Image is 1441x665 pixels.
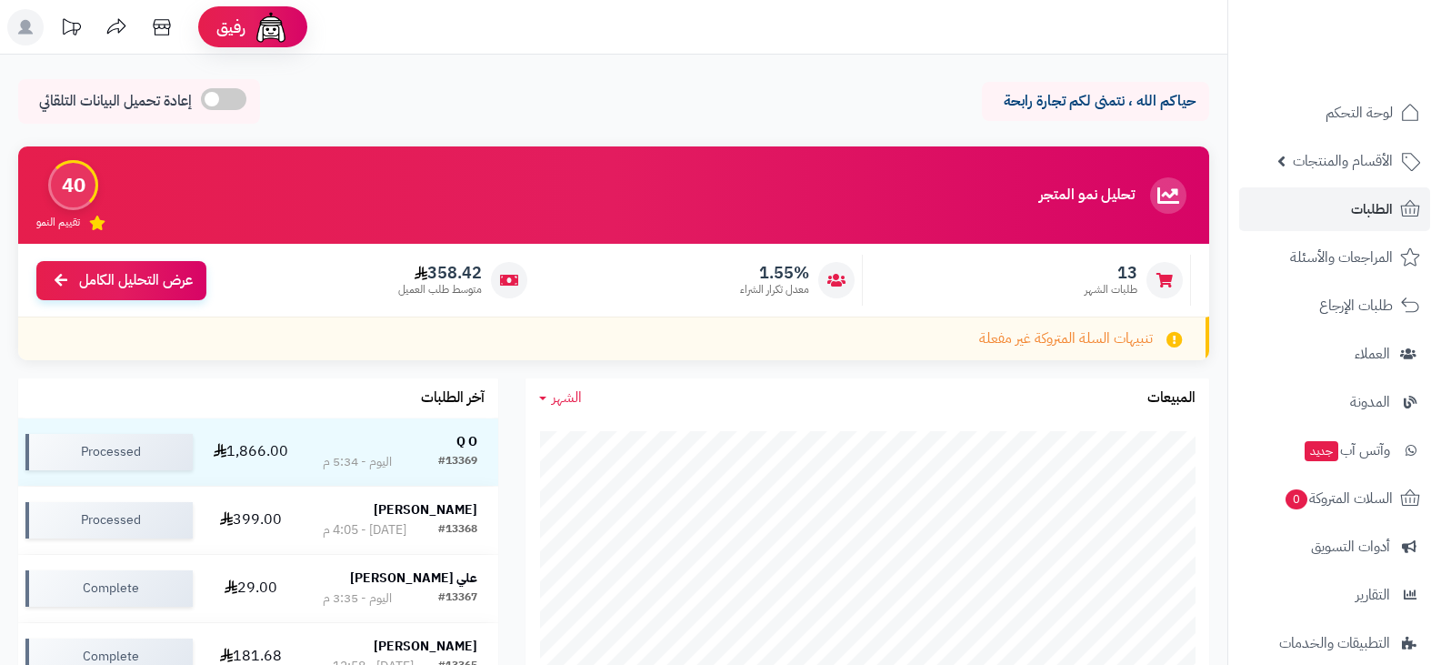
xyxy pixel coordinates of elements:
a: المدونة [1239,380,1430,424]
h3: المبيعات [1147,390,1196,407]
div: اليوم - 3:35 م [323,589,392,608]
span: المراجعات والأسئلة [1290,245,1393,270]
a: أدوات التسويق [1239,525,1430,569]
a: طلبات الإرجاع [1239,284,1430,327]
a: تحديثات المنصة [48,9,94,50]
strong: [PERSON_NAME] [374,637,477,656]
span: طلبات الشهر [1085,282,1137,297]
div: #13369 [438,453,477,471]
span: وآتس آب [1303,438,1390,463]
p: حياكم الله ، نتمنى لكم تجارة رابحة [996,91,1196,112]
strong: [PERSON_NAME] [374,500,477,519]
a: التقارير [1239,573,1430,617]
a: الطلبات [1239,187,1430,231]
div: Complete [25,570,193,607]
strong: Q O [456,432,477,451]
img: ai-face.png [253,9,289,45]
a: السلات المتروكة0 [1239,477,1430,520]
a: وآتس آبجديد [1239,428,1430,472]
div: [DATE] - 4:05 م [323,521,406,539]
td: 29.00 [200,555,302,622]
strong: علي [PERSON_NAME] [350,569,477,588]
a: التطبيقات والخدمات [1239,621,1430,665]
span: أدوات التسويق [1311,534,1390,559]
div: #13367 [438,589,477,608]
div: Processed [25,502,193,539]
span: التطبيقات والخدمات [1279,630,1390,656]
a: العملاء [1239,332,1430,376]
span: التقارير [1356,582,1390,608]
span: العملاء [1355,341,1390,367]
h3: آخر الطلبات [421,390,485,407]
span: معدل تكرار الشراء [740,282,809,297]
span: المدونة [1350,389,1390,415]
a: الشهر [539,388,582,408]
a: لوحة التحكم [1239,91,1430,135]
a: المراجعات والأسئلة [1239,236,1430,279]
td: 399.00 [200,487,302,554]
span: طلبات الإرجاع [1319,293,1393,318]
img: logo-2.png [1317,29,1424,67]
h3: تحليل نمو المتجر [1039,187,1135,204]
div: اليوم - 5:34 م [323,453,392,471]
span: تقييم النمو [36,215,80,230]
span: متوسط طلب العميل [398,282,482,297]
span: 1.55% [740,263,809,283]
td: 1,866.00 [200,418,302,486]
span: الأقسام والمنتجات [1293,148,1393,174]
span: 13 [1085,263,1137,283]
div: Processed [25,434,193,470]
span: إعادة تحميل البيانات التلقائي [39,91,192,112]
span: 358.42 [398,263,482,283]
span: جديد [1305,441,1338,461]
span: لوحة التحكم [1326,100,1393,126]
span: 0 [1285,489,1308,510]
span: الطلبات [1351,196,1393,222]
span: السلات المتروكة [1284,486,1393,511]
span: رفيق [216,16,245,38]
span: تنبيهات السلة المتروكة غير مفعلة [979,328,1153,349]
span: الشهر [552,387,582,408]
span: عرض التحليل الكامل [79,270,193,291]
a: عرض التحليل الكامل [36,261,206,300]
div: #13368 [438,521,477,539]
